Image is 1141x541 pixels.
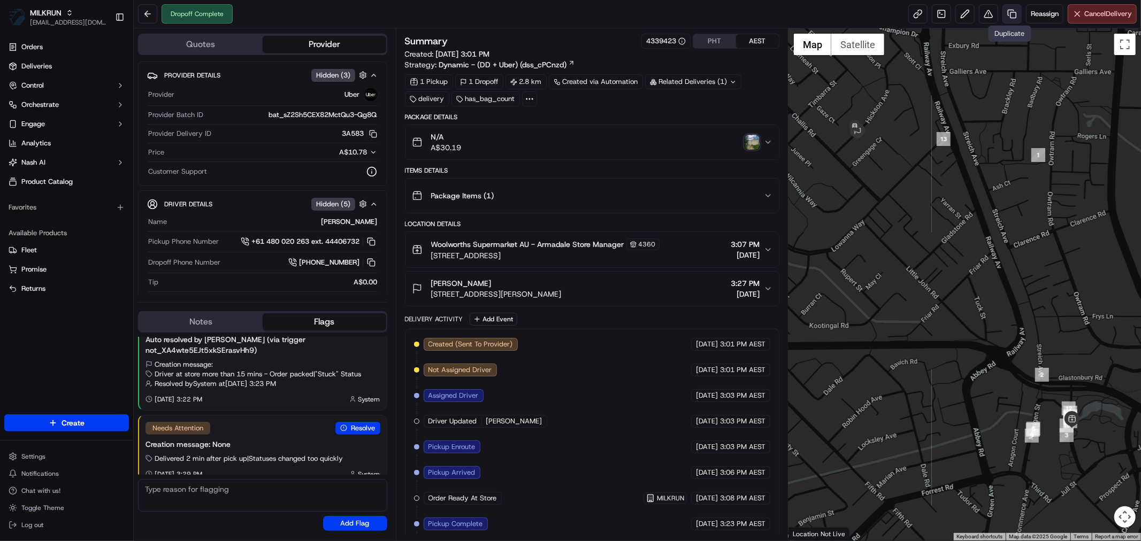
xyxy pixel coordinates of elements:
[696,442,718,452] span: [DATE]
[4,96,129,113] button: Orchestrate
[342,129,377,138] button: 3A583
[428,519,483,529] span: Pickup Complete
[30,7,62,18] button: MILKRUN
[21,100,59,110] span: Orchestrate
[288,257,377,268] a: [PHONE_NUMBER]
[4,4,111,30] button: MILKRUNMILKRUN[EMAIL_ADDRESS][DOMAIN_NAME]
[731,289,760,299] span: [DATE]
[21,119,45,129] span: Engage
[720,519,765,529] span: 3:23 PM AEST
[164,71,220,80] span: Provider Details
[148,258,220,267] span: Dropoff Phone Number
[428,468,476,477] span: Pickup Arrived
[340,148,367,157] span: A$10.78
[696,468,718,477] span: [DATE]
[405,91,449,106] div: delivery
[646,36,686,46] button: 4339423
[428,391,479,400] span: Assigned Driver
[720,365,765,375] span: 3:01 PM AEST
[1025,429,1039,443] div: 9
[4,449,129,464] button: Settings
[263,313,386,330] button: Flags
[9,9,26,26] img: MILKRUN
[21,504,64,512] span: Toggle Theme
[405,36,448,46] h3: Summary
[431,142,462,153] span: A$30.19
[470,313,517,326] button: Add Event
[323,516,387,531] button: Add Flag
[428,365,492,375] span: Not Assigned Driver
[549,74,643,89] a: Created via Automation
[1068,4,1137,24] button: CancelDelivery
[405,59,575,70] div: Strategy:
[431,132,462,142] span: N/A
[146,422,210,435] div: Needs Attention
[219,379,276,389] span: at [DATE] 3:23 PM
[794,34,831,55] button: Show street map
[720,391,765,400] span: 3:03 PM AEST
[720,493,765,503] span: 3:08 PM AEST
[745,135,760,150] button: photo_proof_of_delivery image
[21,265,47,274] span: Promise
[4,242,129,259] button: Fleet
[148,110,203,120] span: Provider Batch ID
[4,414,129,431] button: Create
[148,217,167,227] span: Name
[428,339,513,349] span: Created (Sent To Provider)
[405,272,779,306] button: [PERSON_NAME][STREET_ADDRESS][PERSON_NAME]3:27 PM[DATE]
[263,36,386,53] button: Provider
[358,395,380,404] span: System
[147,195,378,213] button: Driver DetailsHidden (5)
[148,167,207,176] span: Customer Support
[21,486,60,495] span: Chat with us!
[405,49,490,59] span: Created:
[146,439,380,450] div: Creation message: None
[155,360,213,369] span: Creation message:
[1035,368,1049,382] div: 2
[316,199,350,209] span: Hidden ( 5 )
[720,442,765,452] span: 3:03 PM AEST
[155,369,361,379] span: Driver at store more than 15 mins - Order packed | "Stuck" Status
[241,236,377,248] button: +61 480 020 263 ext. 44406732
[696,391,718,400] span: [DATE]
[696,519,718,529] span: [DATE]
[720,468,765,477] span: 3:06 PM AEST
[9,245,125,255] a: Fleet
[1060,419,1074,432] div: 10
[163,277,377,287] div: A$0.00
[731,250,760,260] span: [DATE]
[693,34,736,48] button: PHT
[1031,148,1045,162] div: 1
[451,91,520,106] div: has_bag_count
[405,74,453,89] div: 1 Pickup
[436,49,490,59] span: [DATE] 3:01 PM
[147,66,378,84] button: Provider DetailsHidden (3)
[4,225,129,242] div: Available Products
[405,220,779,228] div: Location Details
[1095,534,1138,539] a: Report a map error
[9,284,125,293] a: Returns
[358,470,380,478] span: System
[439,59,575,70] a: Dynamic - (DD + Uber) (dss_cPCnzd)
[405,179,779,213] button: Package Items (1)
[696,493,718,503] span: [DATE]
[4,115,129,133] button: Engage
[788,527,850,540] div: Location Not Live
[431,250,660,261] span: [STREET_ADDRESS]
[506,74,547,89] div: 2.8 km
[148,129,211,138] span: Provider Delivery ID
[1114,34,1136,55] button: Toggle fullscreen view
[696,365,718,375] span: [DATE]
[21,245,37,255] span: Fleet
[791,527,826,540] a: Open this area in Google Maps (opens a new window)
[4,483,129,498] button: Chat with us!
[21,81,44,90] span: Control
[4,58,129,75] a: Deliveries
[937,132,951,146] div: 13
[1060,428,1074,442] div: 3
[1062,401,1076,415] div: 12
[164,200,212,208] span: Driver Details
